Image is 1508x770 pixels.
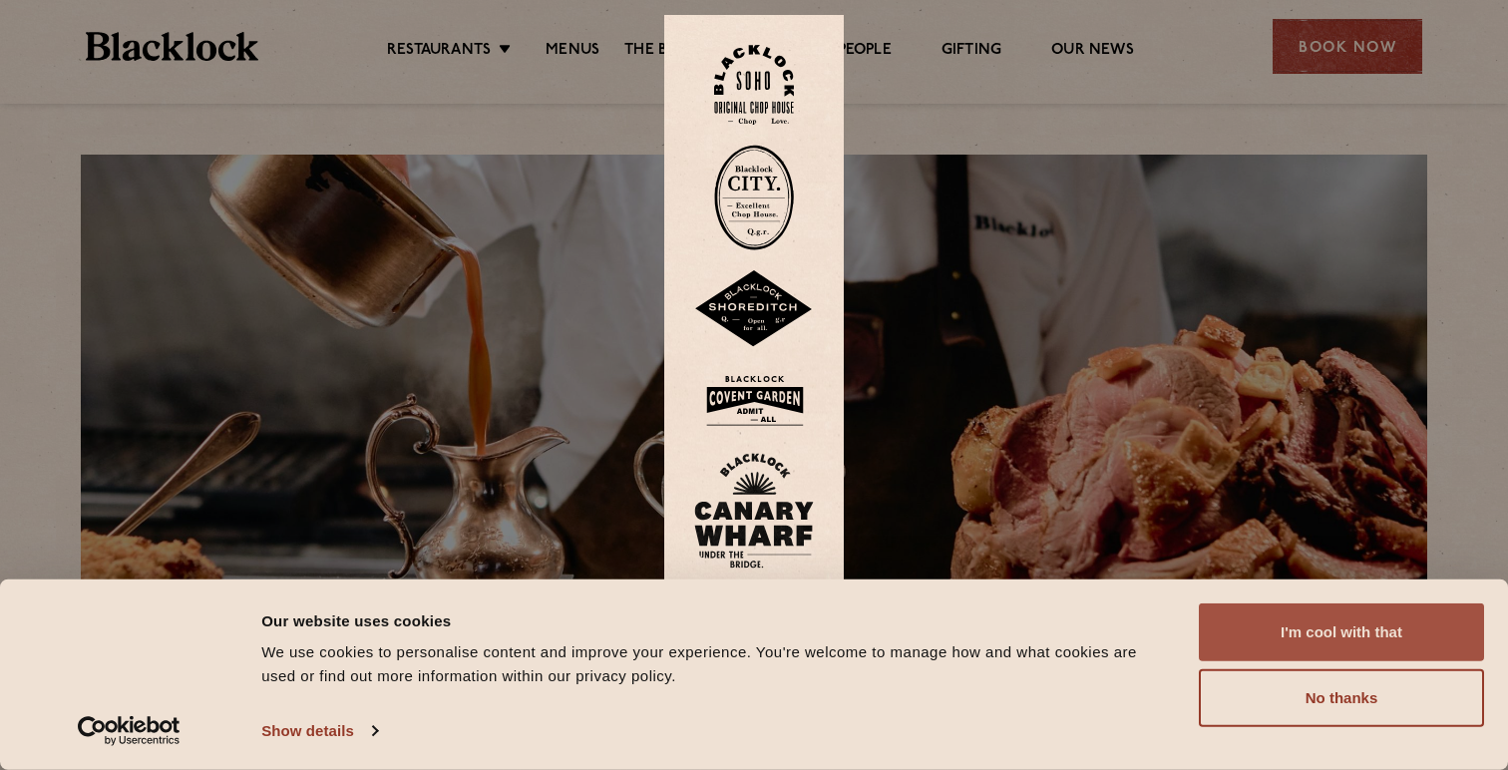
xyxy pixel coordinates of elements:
[42,716,216,746] a: Usercentrics Cookiebot - opens in a new window
[261,716,377,746] a: Show details
[261,640,1154,688] div: We use cookies to personalise content and improve your experience. You're welcome to manage how a...
[694,453,814,569] img: BL_CW_Logo_Website.svg
[714,145,794,250] img: City-stamp-default.svg
[694,270,814,348] img: Shoreditch-stamp-v2-default.svg
[694,368,814,433] img: BLA_1470_CoventGarden_Website_Solid.svg
[714,45,794,126] img: Soho-stamp-default.svg
[261,608,1154,632] div: Our website uses cookies
[1199,603,1484,661] button: I'm cool with that
[1199,669,1484,727] button: No thanks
